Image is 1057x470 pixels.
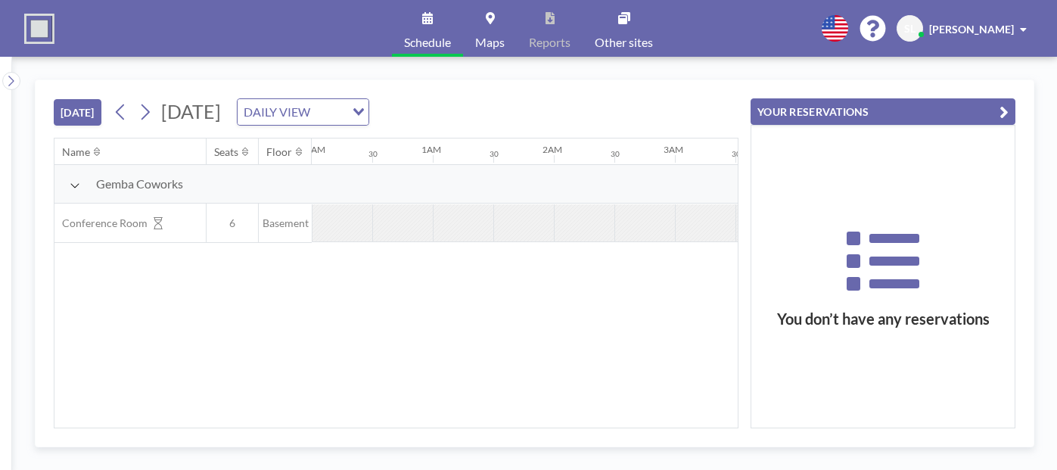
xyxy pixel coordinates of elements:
span: 6 [207,216,258,230]
input: Search for option [315,102,344,122]
div: Floor [266,145,292,159]
span: Schedule [404,36,451,48]
img: organization-logo [24,14,54,44]
span: Other sites [595,36,653,48]
div: 30 [368,149,378,159]
div: 30 [732,149,741,159]
span: DAILY VIEW [241,102,313,122]
div: 1AM [421,144,441,155]
span: Basement [259,216,312,230]
h3: You don’t have any reservations [751,310,1015,328]
div: 2AM [542,144,562,155]
div: 12AM [300,144,325,155]
div: Search for option [238,99,368,125]
div: 3AM [664,144,683,155]
span: Maps [475,36,505,48]
div: Name [62,145,90,159]
div: 30 [611,149,620,159]
span: [PERSON_NAME] [929,23,1014,36]
div: Seats [214,145,238,159]
button: YOUR RESERVATIONS [751,98,1015,125]
span: SL [904,22,916,36]
span: Reports [529,36,570,48]
span: Conference Room [54,216,148,230]
span: Gemba Coworks [96,176,183,191]
span: [DATE] [161,100,221,123]
div: 30 [490,149,499,159]
button: [DATE] [54,99,101,126]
